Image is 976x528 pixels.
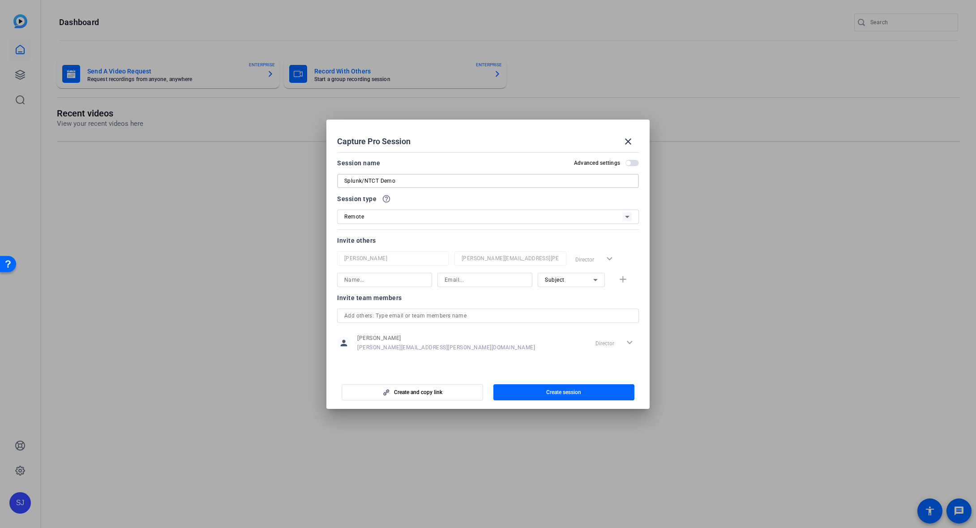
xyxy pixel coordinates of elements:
[337,336,351,350] mat-icon: person
[546,389,581,396] span: Create session
[344,310,632,321] input: Add others: Type email or team members name
[344,253,442,264] input: Name...
[344,214,364,220] span: Remote
[344,275,425,285] input: Name...
[337,131,639,152] div: Capture Pro Session
[382,194,391,203] mat-icon: help_outline
[337,193,377,204] span: Session type
[462,253,559,264] input: Email...
[445,275,525,285] input: Email...
[357,335,535,342] span: [PERSON_NAME]
[357,344,535,351] span: [PERSON_NAME][EMAIL_ADDRESS][PERSON_NAME][DOMAIN_NAME]
[394,389,442,396] span: Create and copy link
[342,384,483,400] button: Create and copy link
[493,384,635,400] button: Create session
[623,136,634,147] mat-icon: close
[545,277,565,283] span: Subject
[574,159,620,167] h2: Advanced settings
[337,235,639,246] div: Invite others
[337,292,639,303] div: Invite team members
[337,158,380,168] div: Session name
[344,176,632,186] input: Enter Session Name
